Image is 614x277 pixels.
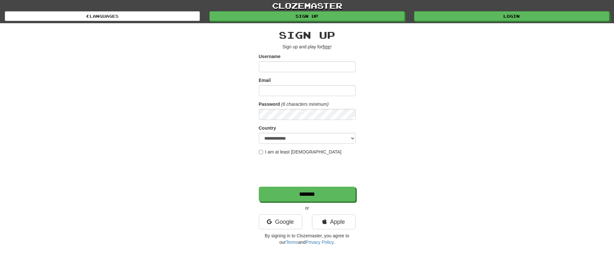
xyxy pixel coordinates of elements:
a: Privacy Policy [306,240,333,245]
input: I am at least [DEMOGRAPHIC_DATA] [259,150,263,154]
label: Country [259,125,276,131]
a: Languages [5,11,200,21]
p: Sign up and play for ! [259,44,356,50]
u: free [323,44,330,49]
label: Username [259,53,281,60]
a: Terms [286,240,298,245]
a: Sign up [210,11,404,21]
label: Password [259,101,280,107]
h2: Sign up [259,30,356,40]
label: I am at least [DEMOGRAPHIC_DATA] [259,149,342,155]
a: Login [414,11,609,21]
iframe: reCAPTCHA [259,158,357,183]
p: or [259,205,356,211]
em: (6 characters minimum) [281,102,329,107]
a: Google [259,214,302,229]
p: By signing in to Clozemaster, you agree to our and . [259,232,356,245]
label: Email [259,77,271,84]
a: Apple [312,214,356,229]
